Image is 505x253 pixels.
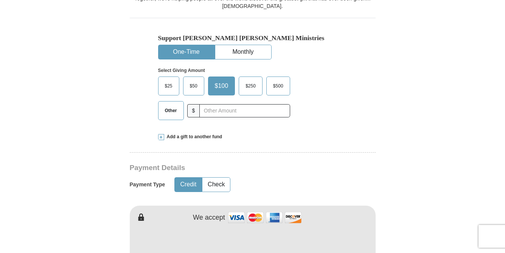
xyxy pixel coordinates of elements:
span: $ [187,104,200,117]
h5: Support [PERSON_NAME] [PERSON_NAME] Ministries [158,34,347,42]
input: Other Amount [199,104,290,117]
button: One-Time [158,45,214,59]
span: Add a gift to another fund [164,134,222,140]
h3: Payment Details [130,164,323,172]
h5: Payment Type [130,181,165,188]
button: Check [202,178,230,192]
span: $500 [269,80,287,92]
span: Other [161,105,181,116]
span: $50 [186,80,201,92]
button: Credit [175,178,202,192]
h4: We accept [193,214,225,222]
span: $100 [211,80,232,92]
span: $25 [161,80,176,92]
span: $250 [242,80,259,92]
button: Monthly [215,45,271,59]
img: credit cards accepted [227,209,303,226]
strong: Select Giving Amount [158,68,205,73]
